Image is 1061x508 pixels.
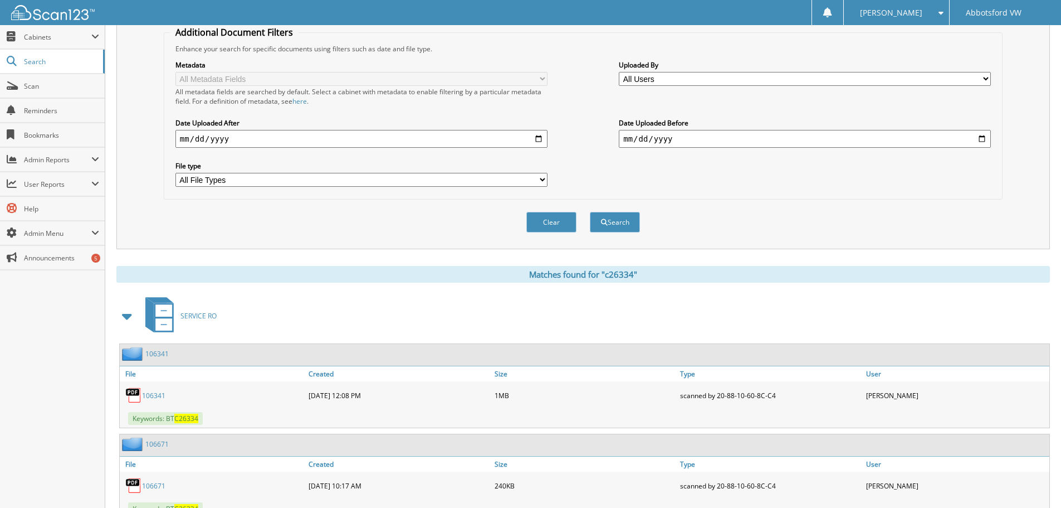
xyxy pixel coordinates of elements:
[175,118,547,128] label: Date Uploaded After
[492,384,678,407] div: 1MB
[860,9,922,16] span: [PERSON_NAME]
[677,384,863,407] div: scanned by 20-88-10-60-8C-C4
[175,130,547,148] input: start
[292,96,307,106] a: here
[492,475,678,497] div: 240KB
[492,366,678,381] a: Size
[677,475,863,497] div: scanned by 20-88-10-60-8C-C4
[145,439,169,449] a: 106671
[24,204,99,214] span: Help
[122,437,145,451] img: folder2.png
[142,391,165,400] a: 106341
[24,106,99,115] span: Reminders
[863,475,1049,497] div: [PERSON_NAME]
[966,9,1021,16] span: Abbotsford VW
[306,366,492,381] a: Created
[863,384,1049,407] div: [PERSON_NAME]
[619,118,991,128] label: Date Uploaded Before
[619,130,991,148] input: end
[863,366,1049,381] a: User
[306,384,492,407] div: [DATE] 12:08 PM
[175,87,547,106] div: All metadata fields are searched by default. Select a cabinet with metadata to enable filtering b...
[590,212,640,233] button: Search
[677,457,863,472] a: Type
[175,60,547,70] label: Metadata
[863,457,1049,472] a: User
[170,26,299,38] legend: Additional Document Filters
[24,155,91,165] span: Admin Reports
[24,229,91,238] span: Admin Menu
[142,481,165,491] a: 106671
[306,457,492,472] a: Created
[139,294,217,338] a: SERVICE RO
[91,254,100,263] div: 5
[128,412,203,425] span: Keywords: BT
[24,57,97,66] span: Search
[526,212,576,233] button: Clear
[145,349,169,359] a: 106341
[677,366,863,381] a: Type
[24,180,91,189] span: User Reports
[174,414,198,423] span: C26334
[116,266,1050,283] div: Matches found for "c26334"
[180,311,217,321] span: SERVICE RO
[122,347,145,361] img: folder2.png
[24,253,99,263] span: Announcements
[175,161,547,171] label: File type
[619,60,991,70] label: Uploaded By
[306,475,492,497] div: [DATE] 10:17 AM
[24,81,99,91] span: Scan
[492,457,678,472] a: Size
[120,457,306,472] a: File
[120,366,306,381] a: File
[11,5,95,20] img: scan123-logo-white.svg
[125,387,142,404] img: PDF.png
[1005,454,1061,508] iframe: Chat Widget
[170,44,996,54] div: Enhance your search for specific documents using filters such as date and file type.
[24,130,99,140] span: Bookmarks
[24,32,91,42] span: Cabinets
[125,477,142,494] img: PDF.png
